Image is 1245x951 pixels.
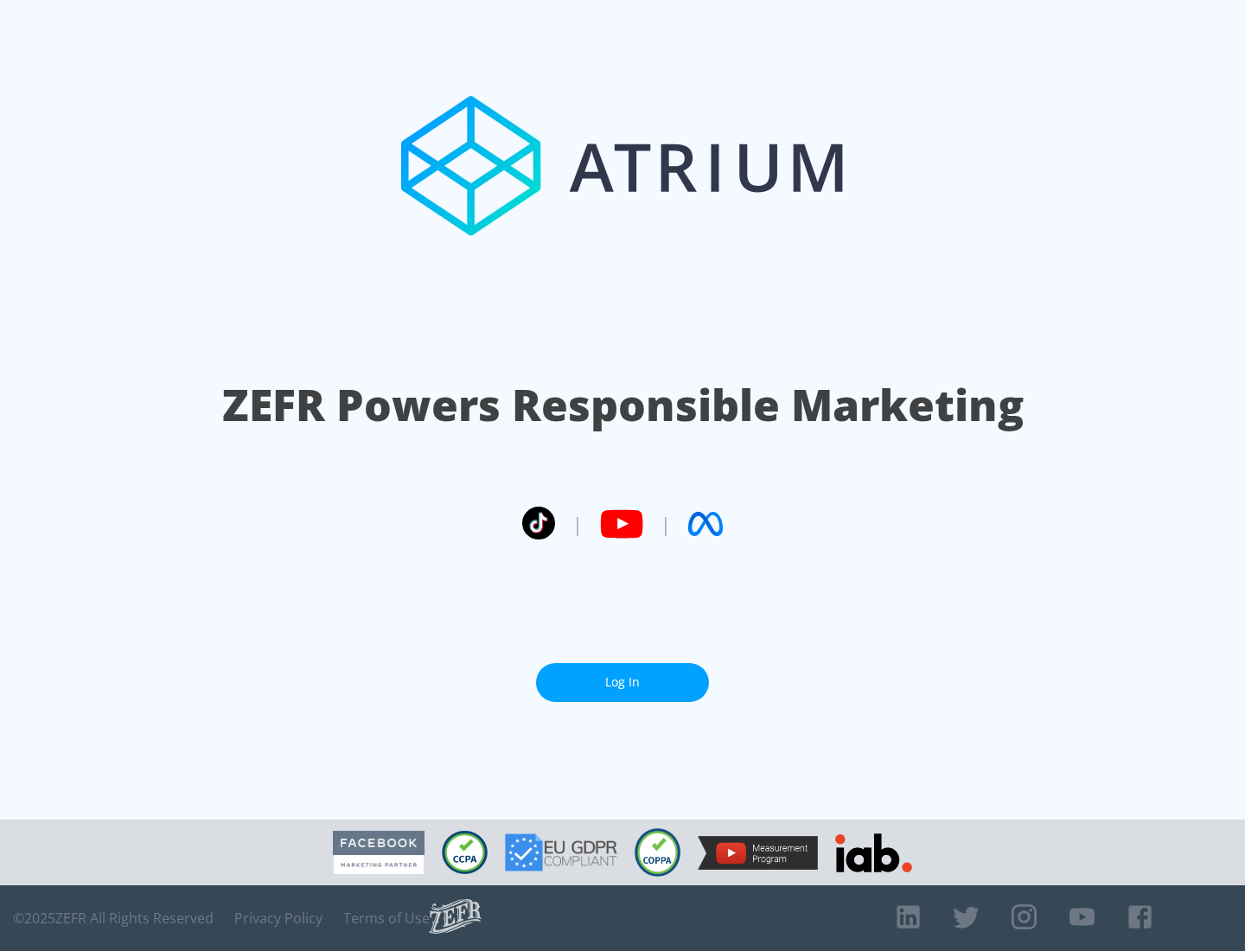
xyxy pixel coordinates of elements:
span: © 2025 ZEFR All Rights Reserved [13,910,214,927]
img: CCPA Compliant [442,831,488,874]
img: GDPR Compliant [505,833,617,871]
a: Log In [536,663,709,702]
img: YouTube Measurement Program [698,836,818,870]
img: COPPA Compliant [635,828,680,877]
span: | [661,511,671,537]
img: Facebook Marketing Partner [333,831,425,875]
span: | [572,511,583,537]
a: Privacy Policy [234,910,322,927]
a: Terms of Use [343,910,430,927]
img: IAB [835,833,912,872]
h1: ZEFR Powers Responsible Marketing [222,375,1024,435]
